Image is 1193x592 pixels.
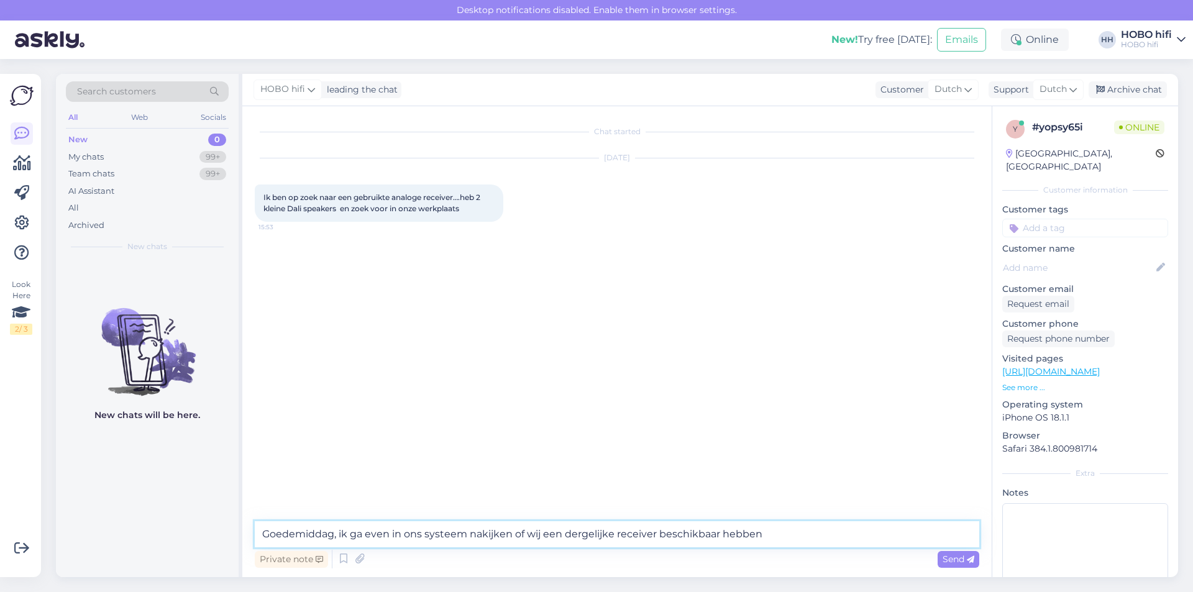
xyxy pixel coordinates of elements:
[94,409,200,422] p: New chats will be here.
[129,109,150,125] div: Web
[1114,121,1164,134] span: Online
[77,85,156,98] span: Search customers
[1002,468,1168,479] div: Extra
[1002,442,1168,455] p: Safari 384.1.800981714
[1002,352,1168,365] p: Visited pages
[989,83,1029,96] div: Support
[66,109,80,125] div: All
[1002,296,1074,312] div: Request email
[1002,398,1168,411] p: Operating system
[1002,242,1168,255] p: Customer name
[255,126,979,137] div: Chat started
[1040,83,1067,96] span: Dutch
[208,134,226,146] div: 0
[1002,317,1168,330] p: Customer phone
[1002,330,1115,347] div: Request phone number
[260,83,305,96] span: HOBO hifi
[68,168,114,180] div: Team chats
[1002,283,1168,296] p: Customer email
[199,151,226,163] div: 99+
[258,222,305,232] span: 15:53
[322,83,398,96] div: leading the chat
[1032,120,1114,135] div: # yopsy65i
[831,32,932,47] div: Try free [DATE]:
[1002,382,1168,393] p: See more ...
[1002,184,1168,196] div: Customer information
[875,83,924,96] div: Customer
[1002,429,1168,442] p: Browser
[1013,124,1018,134] span: y
[943,553,974,565] span: Send
[1002,219,1168,237] input: Add a tag
[1121,30,1172,40] div: HOBO hifi
[68,185,114,198] div: AI Assistant
[1089,81,1167,98] div: Archive chat
[831,34,858,45] b: New!
[198,109,229,125] div: Socials
[68,134,88,146] div: New
[1121,30,1186,50] a: HOBO hifiHOBO hifi
[255,551,328,568] div: Private note
[1006,147,1156,173] div: [GEOGRAPHIC_DATA], [GEOGRAPHIC_DATA]
[1002,411,1168,424] p: iPhone OS 18.1.1
[1002,486,1168,499] p: Notes
[255,521,979,547] textarea: Goedemiddag, ik ga even in ons systeem nakijken of wij een dergelijke receiver beschikbaar hebben
[1002,203,1168,216] p: Customer tags
[255,152,979,163] div: [DATE]
[10,84,34,107] img: Askly Logo
[1003,261,1154,275] input: Add name
[10,279,32,335] div: Look Here
[1099,31,1116,48] div: HH
[937,28,986,52] button: Emails
[68,151,104,163] div: My chats
[68,219,104,232] div: Archived
[127,241,167,252] span: New chats
[199,168,226,180] div: 99+
[68,202,79,214] div: All
[1121,40,1172,50] div: HOBO hifi
[10,324,32,335] div: 2 / 3
[263,193,482,213] span: Ik ben op zoek naar een gebruikte analoge receiver….heb 2 kleine Dali speakers en zoek voor in on...
[1002,366,1100,377] a: [URL][DOMAIN_NAME]
[1001,29,1069,51] div: Online
[935,83,962,96] span: Dutch
[56,286,239,398] img: No chats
